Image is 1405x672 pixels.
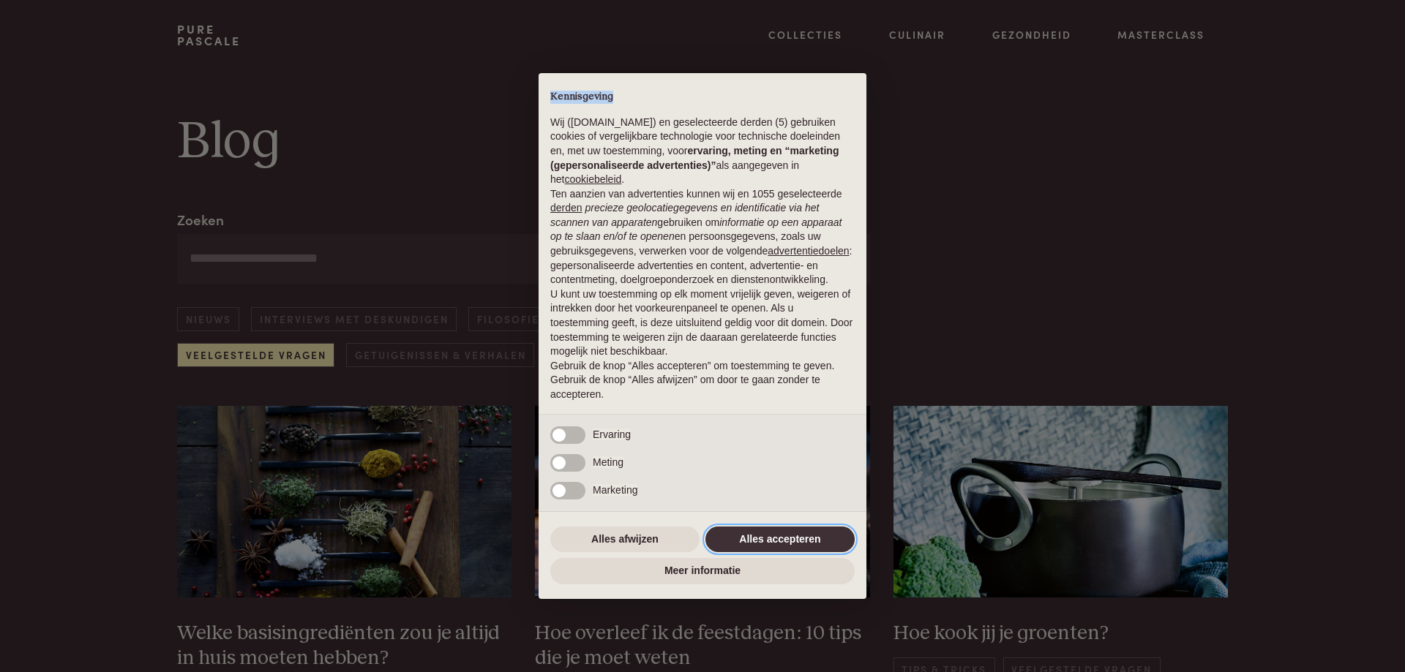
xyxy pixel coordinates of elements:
[550,558,855,584] button: Meer informatie
[768,244,849,259] button: advertentiedoelen
[550,287,855,359] p: U kunt uw toestemming op elk moment vrijelijk geven, weigeren of intrekken door het voorkeurenpan...
[550,187,855,287] p: Ten aanzien van advertenties kunnen wij en 1055 geselecteerde gebruiken om en persoonsgegevens, z...
[550,526,700,553] button: Alles afwijzen
[550,216,842,243] em: informatie op een apparaat op te slaan en/of te openen
[550,91,855,104] h2: Kennisgeving
[705,526,855,553] button: Alles accepteren
[550,145,839,171] strong: ervaring, meting en “marketing (gepersonaliseerde advertenties)”
[550,116,855,187] p: Wij ([DOMAIN_NAME]) en geselecteerde derden (5) gebruiken cookies of vergelijkbare technologie vo...
[564,173,621,185] a: cookiebeleid
[550,359,855,402] p: Gebruik de knop “Alles accepteren” om toestemming te geven. Gebruik de knop “Alles afwijzen” om d...
[550,202,819,228] em: precieze geolocatiegegevens en identificatie via het scannen van apparaten
[593,456,623,468] span: Meting
[593,484,637,496] span: Marketing
[550,201,582,216] button: derden
[593,429,631,440] span: Ervaring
